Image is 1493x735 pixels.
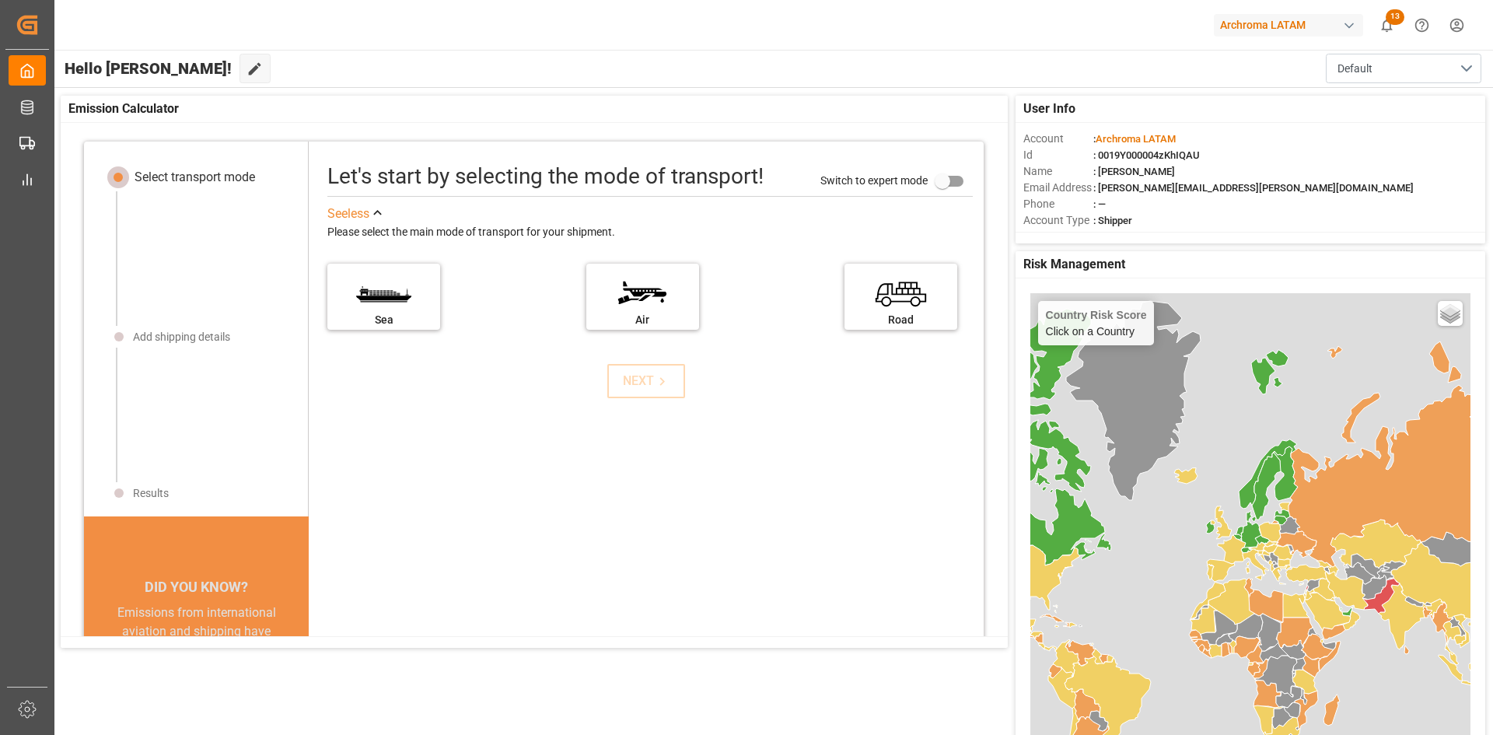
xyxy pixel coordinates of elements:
[133,329,230,345] div: Add shipping details
[1023,131,1093,147] span: Account
[820,173,928,186] span: Switch to expert mode
[1023,100,1075,118] span: User Info
[135,168,255,187] div: Select transport mode
[287,604,309,734] button: next slide / item
[1438,301,1463,326] a: Layers
[1326,54,1481,83] button: open menu
[1023,196,1093,212] span: Phone
[1386,9,1404,25] span: 13
[133,485,169,502] div: Results
[327,160,764,193] div: Let's start by selecting the mode of transport!
[607,364,685,398] button: NEXT
[852,312,949,328] div: Road
[1093,182,1414,194] span: : [PERSON_NAME][EMAIL_ADDRESS][PERSON_NAME][DOMAIN_NAME]
[1093,133,1176,145] span: :
[1093,166,1175,177] span: : [PERSON_NAME]
[623,372,670,390] div: NEXT
[84,604,106,734] button: previous slide / item
[1404,8,1439,43] button: Help Center
[1093,215,1132,226] span: : Shipper
[327,205,369,223] div: See less
[1214,10,1369,40] button: Archroma LATAM
[1023,163,1093,180] span: Name
[1046,309,1147,321] h4: Country Risk Score
[1023,180,1093,196] span: Email Address
[1337,61,1372,77] span: Default
[68,100,179,118] span: Emission Calculator
[1096,133,1176,145] span: Archroma LATAM
[1369,8,1404,43] button: show 13 new notifications
[1093,198,1106,210] span: : —
[1023,147,1093,163] span: Id
[84,571,309,604] div: DID YOU KNOW?
[65,54,232,83] span: Hello [PERSON_NAME]!
[1046,309,1147,338] div: Click on a Country
[1023,255,1125,274] span: Risk Management
[1214,14,1363,37] div: Archroma LATAM
[335,312,432,328] div: Sea
[327,223,973,242] div: Please select the main mode of transport for your shipment.
[1093,149,1200,161] span: : 0019Y000004zKhIQAU
[1023,212,1093,229] span: Account Type
[594,312,691,328] div: Air
[103,604,290,716] div: Emissions from international aviation and shipping have increased by nearly 130% and 32% respecti...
